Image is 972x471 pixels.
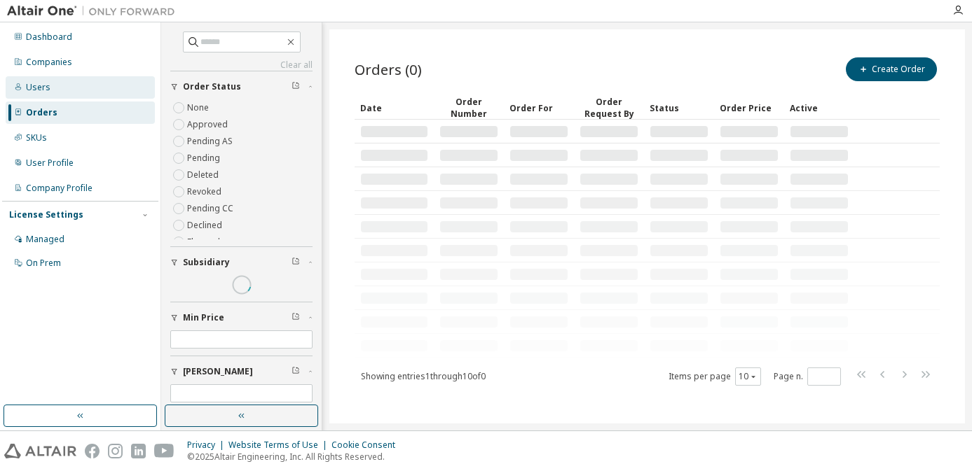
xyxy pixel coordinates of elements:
label: Revoked [187,183,224,200]
div: Privacy [187,440,228,451]
p: © 2025 Altair Engineering, Inc. All Rights Reserved. [187,451,404,463]
img: linkedin.svg [131,444,146,458]
div: License Settings [9,209,83,220]
button: Min Price [170,302,313,333]
span: Page n. [774,367,841,386]
div: Orders [26,107,57,118]
span: [PERSON_NAME] [183,366,253,377]
button: Subsidiary [170,247,313,278]
div: Companies [26,57,72,68]
label: Approved [187,116,231,133]
div: Managed [26,234,64,245]
div: SKUs [26,132,47,143]
div: Dashboard [26,31,72,43]
div: Website Terms of Use [228,440,331,451]
span: Clear filter [292,81,300,92]
span: Items per page [669,367,761,386]
label: Declined [187,217,225,234]
div: Company Profile [26,183,93,194]
div: Order Price [720,97,779,119]
div: Active [790,97,849,119]
button: Order Status [170,71,313,102]
label: Pending AS [187,133,235,150]
label: Pending CC [187,200,236,217]
label: None [187,99,212,116]
span: Clear filter [292,312,300,323]
img: instagram.svg [108,444,123,458]
button: [PERSON_NAME] [170,356,313,387]
span: Clear filter [292,257,300,268]
div: Users [26,82,50,93]
img: facebook.svg [85,444,100,458]
img: altair_logo.svg [4,444,76,458]
label: Deleted [187,167,221,183]
div: Date [360,97,428,119]
div: Cookie Consent [331,440,404,451]
div: Order Request By [580,96,638,120]
img: youtube.svg [154,444,174,458]
span: Subsidiary [183,257,230,268]
div: On Prem [26,258,61,269]
label: Flagged [187,234,223,251]
span: Clear filter [292,366,300,377]
div: Status [650,97,709,119]
span: Min Price [183,312,224,323]
div: Order Number [439,96,498,120]
span: Showing entries 1 through 10 of 0 [361,370,486,382]
span: Orders (0) [355,59,422,79]
label: Pending [187,150,223,167]
div: User Profile [26,157,74,169]
button: Create Order [846,57,937,81]
a: Clear all [170,59,313,71]
img: Altair One [7,4,182,18]
span: Order Status [183,81,241,92]
div: Order For [509,97,568,119]
button: 10 [739,371,758,382]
